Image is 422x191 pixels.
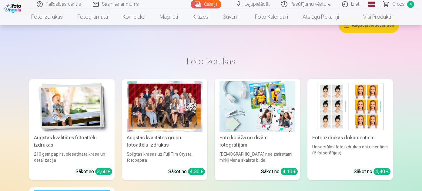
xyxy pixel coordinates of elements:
[95,168,112,175] div: 3,60 €
[70,8,115,25] a: Fotogrāmata
[312,81,388,132] img: Foto izdrukas dokumentiem
[152,8,185,25] a: Magnēti
[310,144,390,163] div: Universālas foto izdrukas dokumentiem (6 fotogrāfijas)
[188,168,205,175] div: 4,30 €
[29,79,115,180] a: Augstas kvalitātes fotoattēlu izdrukasAugstas kvalitātes fotoattēlu izdrukas210 gsm papīrs, piesā...
[34,81,110,132] img: Augstas kvalitātes fotoattēlu izdrukas
[215,79,300,180] a: Foto kolāža no divām fotogrāfijāmFoto kolāža no divām fotogrāfijām[DEMOGRAPHIC_DATA] neaizmirstam...
[295,8,346,25] a: Atslēgu piekariņi
[216,8,248,25] a: Suvenīri
[373,168,390,175] div: 4,40 €
[24,8,70,25] a: Foto izdrukas
[32,134,112,149] div: Augstas kvalitātes fotoattēlu izdrukas
[185,8,216,25] a: Krūzes
[75,168,112,175] div: Sākot no
[219,81,295,132] img: Foto kolāža no divām fotogrāfijām
[392,1,405,8] span: Grozs
[407,1,414,8] span: 4
[281,168,298,175] div: 4,10 €
[248,8,295,25] a: Foto kalendāri
[217,134,298,149] div: Foto kolāža no divām fotogrāfijām
[261,168,298,175] div: Sākot no
[307,79,393,180] a: Foto izdrukas dokumentiemFoto izdrukas dokumentiemUniversālas foto izdrukas dokumentiem (6 fotogr...
[34,56,388,67] h3: Foto izdrukas
[124,134,205,149] div: Augstas kvalitātes grupu fotoattēlu izdrukas
[4,2,23,13] img: /fa1
[310,134,390,141] div: Foto izdrukas dokumentiem
[124,151,205,163] div: Spilgtas krāsas uz Fuji Film Crystal fotopapīra
[32,151,112,163] div: 210 gsm papīrs, piesātināta krāsa un detalizācija
[122,79,207,180] a: Augstas kvalitātes grupu fotoattēlu izdrukasSpilgtas krāsas uz Fuji Film Crystal fotopapīraSākot ...
[354,168,390,175] div: Sākot no
[217,151,298,163] div: [DEMOGRAPHIC_DATA] neaizmirstami mirkļi vienā skaistā bildē
[168,168,205,175] div: Sākot no
[346,8,398,25] a: Visi produkti
[115,8,152,25] a: Komplekti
